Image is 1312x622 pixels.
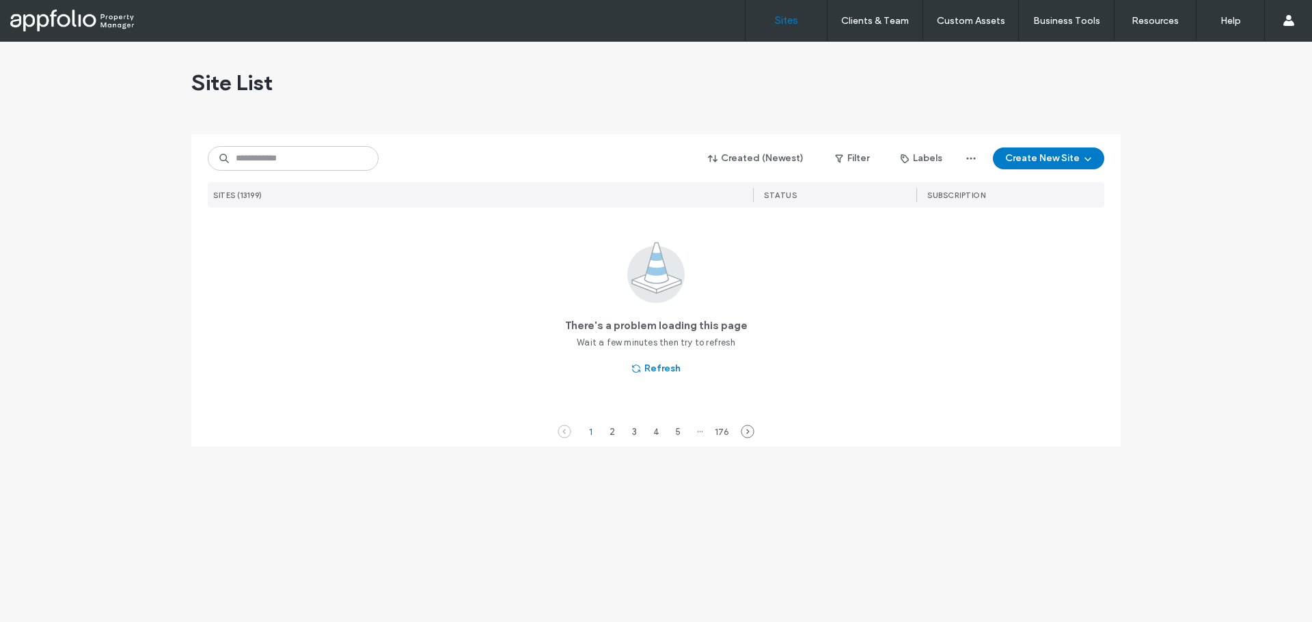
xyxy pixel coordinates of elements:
button: Created (Newest) [696,147,816,169]
div: 2 [604,423,620,440]
button: Refresh [620,358,693,380]
span: Wait a few minutes then try to refresh [577,336,735,350]
button: Labels [888,147,955,169]
label: Clients & Team [841,15,909,27]
button: Filter [821,147,883,169]
button: Create New Site [993,147,1104,169]
span: SUBSCRIPTION [927,190,985,200]
label: Sites [775,14,798,27]
div: 4 [648,423,664,440]
div: ··· [692,423,708,440]
span: Site List [191,69,273,96]
label: Resources [1132,15,1179,27]
div: 1 [582,423,599,440]
div: 176 [713,423,730,440]
label: Help [1220,15,1241,27]
span: STATUS [764,190,797,200]
label: Business Tools [1033,15,1100,27]
label: Custom Assets [937,15,1005,27]
div: 5 [670,423,686,440]
div: 3 [626,423,642,440]
span: SITES (13199) [213,190,262,200]
span: There's a problem loading this page [565,318,748,333]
